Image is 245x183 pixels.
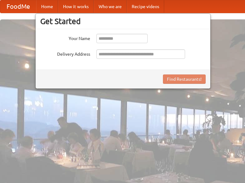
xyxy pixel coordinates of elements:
[58,0,94,13] a: How it works
[127,0,164,13] a: Recipe videos
[0,0,36,13] a: FoodMe
[40,17,206,26] h3: Get Started
[40,49,90,57] label: Delivery Address
[40,34,90,42] label: Your Name
[36,0,58,13] a: Home
[94,0,127,13] a: Who we are
[163,74,206,84] button: Find Restaurants!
